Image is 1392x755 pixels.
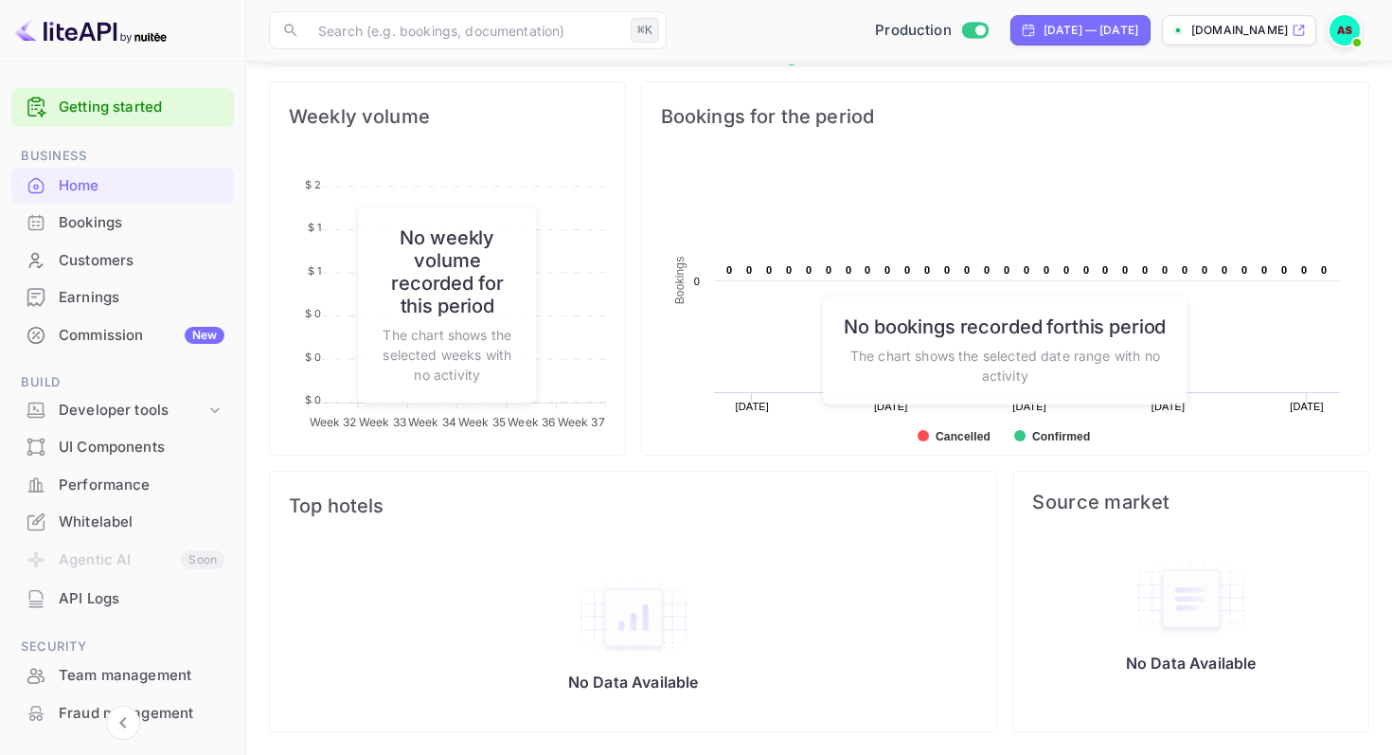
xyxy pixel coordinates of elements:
[1032,430,1090,443] text: Confirmed
[59,475,224,496] div: Performance
[1151,401,1185,412] text: [DATE]
[11,467,234,504] div: Performance
[11,88,234,127] div: Getting started
[11,317,234,352] a: CommissionNew
[11,637,234,657] span: Security
[308,221,321,234] tspan: $ 1
[874,401,908,412] text: [DATE]
[59,703,224,725] div: Fraud management
[308,264,321,278] tspan: $ 1
[1202,264,1207,276] text: 0
[11,394,234,427] div: Developer tools
[1044,264,1049,276] text: 0
[59,665,224,687] div: Team management
[1241,264,1247,276] text: 0
[11,146,234,167] span: Business
[11,695,234,732] div: Fraud management
[106,706,140,740] button: Collapse navigation
[59,287,224,309] div: Earnings
[673,257,687,305] text: Bookings
[735,401,769,412] text: [DATE]
[766,264,772,276] text: 0
[305,178,321,191] tspan: $ 2
[289,101,606,132] span: Weekly volume
[305,393,321,406] tspan: $ 0
[59,212,224,234] div: Bookings
[11,429,234,464] a: UI Components
[1142,264,1148,276] text: 0
[59,175,224,197] div: Home
[11,504,234,541] div: Whitelabel
[1126,654,1257,673] p: No Data Available
[15,15,167,45] img: LiteAPI logo
[11,581,234,618] div: API Logs
[289,491,977,521] span: Top hotels
[11,243,234,279] div: Customers
[1191,22,1288,39] p: [DOMAIN_NAME]
[11,243,234,278] a: Customers
[378,324,517,384] p: The chart shows the selected weeks with no activity
[1301,264,1307,276] text: 0
[944,264,950,276] text: 0
[804,64,852,78] text: Revenue
[842,346,1168,386] p: The chart shows the selected date range with no activity
[307,11,623,49] input: Search (e.g. bookings, documentation)
[11,279,234,315] a: Earnings
[884,264,890,276] text: 0
[1222,264,1227,276] text: 0
[59,325,224,347] div: Commission
[305,307,321,320] tspan: $ 0
[661,101,1349,132] span: Bookings for the period
[1261,264,1267,276] text: 0
[11,205,234,240] a: Bookings
[842,315,1168,338] h6: No bookings recorded for this period
[11,504,234,539] a: Whitelabel
[59,512,224,533] div: Whitelabel
[726,264,732,276] text: 0
[1012,401,1046,412] text: [DATE]
[1182,264,1187,276] text: 0
[458,415,506,429] tspan: Week 35
[1004,264,1009,276] text: 0
[1321,264,1327,276] text: 0
[693,276,699,287] text: 0
[508,415,555,429] tspan: Week 36
[806,264,812,276] text: 0
[59,437,224,458] div: UI Components
[185,327,224,344] div: New
[11,372,234,393] span: Build
[11,429,234,466] div: UI Components
[59,588,224,610] div: API Logs
[1024,264,1029,276] text: 0
[1044,22,1138,39] div: [DATE] — [DATE]
[826,264,831,276] text: 0
[11,467,234,502] a: Performance
[984,264,990,276] text: 0
[11,168,234,205] div: Home
[964,264,970,276] text: 0
[867,20,995,42] div: Switch to Sandbox mode
[11,657,234,692] a: Team management
[558,415,605,429] tspan: Week 37
[11,279,234,316] div: Earnings
[846,264,851,276] text: 0
[11,695,234,730] a: Fraud management
[786,264,792,276] text: 0
[11,205,234,242] div: Bookings
[1281,264,1287,276] text: 0
[11,581,234,616] a: API Logs
[1134,559,1248,638] img: empty-state-table.svg
[1330,15,1360,45] img: Andreas Stefanis
[1032,491,1349,513] span: Source market
[359,415,406,429] tspan: Week 33
[408,415,456,429] tspan: Week 34
[904,264,910,276] text: 0
[11,317,234,354] div: CommissionNew
[568,673,699,692] p: No Data Available
[59,97,224,118] a: Getting started
[1122,264,1128,276] text: 0
[1162,264,1168,276] text: 0
[1063,264,1069,276] text: 0
[59,250,224,272] div: Customers
[577,578,690,657] img: empty-state-table2.svg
